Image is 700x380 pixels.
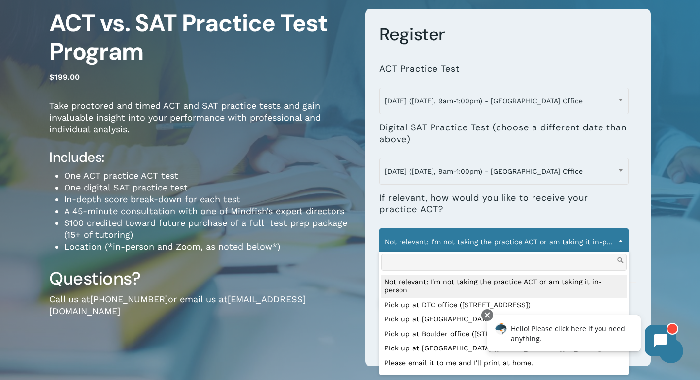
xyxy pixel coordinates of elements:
li: One digital SAT practice test [64,182,350,193]
li: Location (*in-person and Zoom, as noted below*) [64,241,350,253]
li: In-depth score break-down for each test [64,193,350,205]
span: Not relevant: I'm not taking the practice ACT or am taking it in-person [380,231,628,252]
a: [PHONE_NUMBER] [90,294,168,304]
p: Take proctored and timed ACT and SAT practice tests and gain invaluable insight into your perform... [49,100,350,149]
li: Pick up at Boulder office ([STREET_ADDRESS]) [381,327,627,342]
li: A 45-minute consultation with one of Mindfish’s expert directors [64,205,350,217]
label: ACT Practice Test [379,63,460,75]
span: September 27 (Saturday, 9am-1:00pm) - Boulder Office [380,161,628,182]
li: Not relevant: I'm not taking the practice ACT or am taking it in-person [381,275,627,298]
a: [EMAIL_ADDRESS][DOMAIN_NAME] [49,294,306,316]
span: Not relevant: I'm not taking the practice ACT or am taking it in-person [379,228,629,255]
li: Please email it to me and I'll print at home. [381,356,627,371]
h3: Questions? [49,267,350,290]
iframe: Chatbot [477,307,686,366]
label: Digital SAT Practice Test (choose a different date than above) [379,122,629,145]
h1: ACT vs. SAT Practice Test Program [49,9,350,66]
p: Call us at or email us at [49,293,350,330]
li: $100 credited toward future purchase of a full test prep package (15+ of tutoring) [64,217,350,241]
li: Pick up at [GEOGRAPHIC_DATA] ([STREET_ADDRESS][US_STATE]) [381,341,627,356]
label: If relevant, how would you like to receive your practice ACT? [379,192,629,216]
h3: Register [379,23,636,46]
li: Pick up at [GEOGRAPHIC_DATA] office ([STREET_ADDRESS]) [381,312,627,327]
li: Pick up at DTC office ([STREET_ADDRESS]) [381,298,627,313]
span: $ [49,72,54,82]
bdi: 199.00 [49,72,80,82]
span: September 27 (Saturday, 9am-1:00pm) - Boulder Office [379,158,629,185]
h4: Includes: [49,149,350,166]
span: November 8 (Saturday, 9am-1:00pm) - Boulder Office [379,88,629,114]
li: One ACT practice ACT test [64,170,350,182]
span: November 8 (Saturday, 9am-1:00pm) - Boulder Office [380,91,628,111]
